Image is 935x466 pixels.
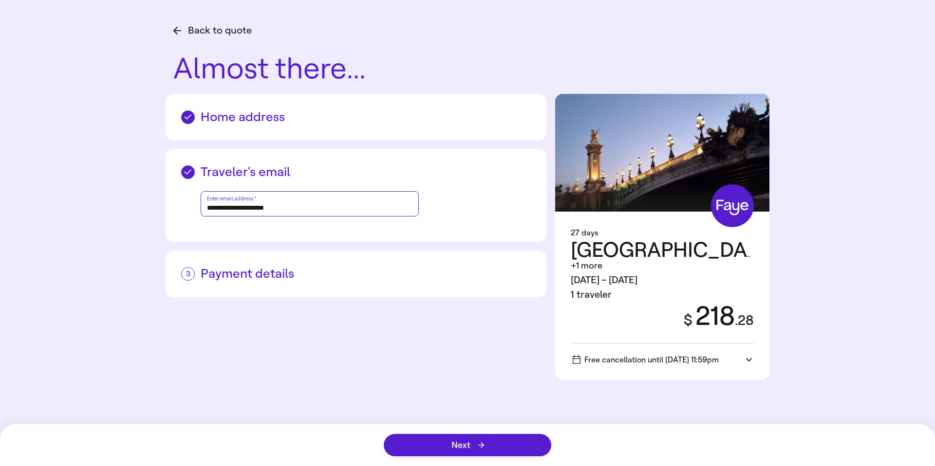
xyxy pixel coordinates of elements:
[571,227,754,239] div: 27 days
[173,23,252,38] button: Back to quote
[181,109,531,125] h2: Home address
[206,194,257,203] label: Enter email address
[571,287,754,302] div: 1 traveler
[571,273,754,287] div: [DATE] – [DATE]
[573,355,719,364] span: Free cancellation until [DATE] 11:59pm
[181,266,531,281] h2: Payment details
[672,302,754,331] div: 218
[571,260,602,271] span: +1 more
[173,54,769,84] h1: Almost there...
[735,312,754,328] span: . 28
[684,311,692,329] span: $
[384,434,551,456] button: Next
[181,164,531,179] h2: Traveler's email
[451,441,484,449] span: Next
[571,238,776,262] span: [GEOGRAPHIC_DATA]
